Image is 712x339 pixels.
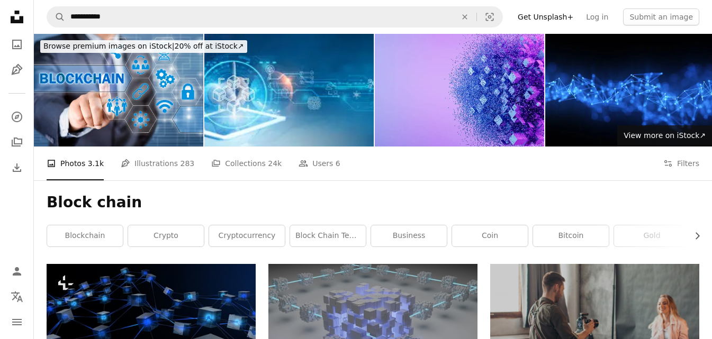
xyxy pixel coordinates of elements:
[477,7,502,27] button: Visual search
[688,225,699,246] button: scroll list to the right
[34,34,203,146] img: Chosing blockchain
[6,261,28,282] a: Log in / Sign up
[121,146,194,180] a: Illustrations 283
[6,106,28,127] a: Explore
[34,34,254,59] a: Browse premium images on iStock|20% off at iStock↗
[211,146,282,180] a: Collections 24k
[453,7,476,27] button: Clear
[580,8,615,25] a: Log in
[511,8,580,25] a: Get Unsplash+
[617,125,712,146] a: View more on iStock↗
[290,225,366,246] a: block chain technology
[623,8,699,25] button: Submit an image
[47,225,123,246] a: blockchain
[43,42,244,50] span: 20% off at iStock ↗
[43,42,174,50] span: Browse premium images on iStock |
[47,193,699,212] h1: Block chain
[209,225,285,246] a: cryptocurrency
[6,157,28,178] a: Download History
[47,6,503,28] form: Find visuals sitewide
[336,158,340,169] span: 6
[452,225,528,246] a: coin
[6,286,28,307] button: Language
[268,158,282,169] span: 24k
[663,146,699,180] button: Filters
[375,34,544,146] img: Abstract connected cube exploding with particles, artificial intelligence technology background
[6,34,28,55] a: Photos
[533,225,609,246] a: bitcoin
[181,158,195,169] span: 283
[6,311,28,333] button: Menu
[6,132,28,153] a: Collections
[624,131,706,140] span: View more on iStock ↗
[128,225,204,246] a: crypto
[299,146,340,180] a: Users 6
[614,225,690,246] a: gold
[371,225,447,246] a: business
[47,7,65,27] button: Search Unsplash
[6,59,28,80] a: Illustrations
[268,318,477,327] a: a computer generated image of a cube surrounded by smaller cubes
[47,328,256,337] a: A concept showing a network of interconnected blocks of data depicting a cryptocurrency blockchai...
[204,34,374,146] img: Blockchain. Businessman holding and using a digital tablet device with blockchain technology, dec...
